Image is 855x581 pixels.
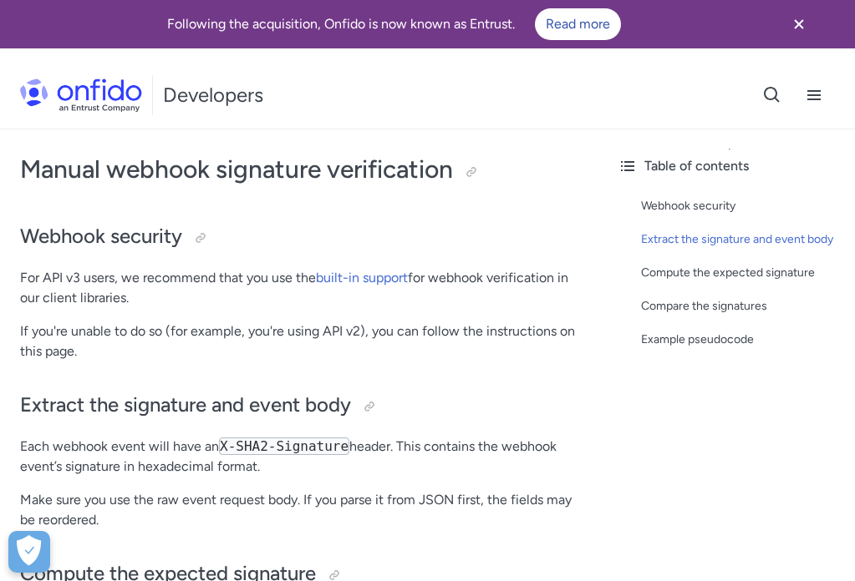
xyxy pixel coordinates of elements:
p: Make sure you use the raw event request body. If you parse it from JSON first, the fields may be ... [20,490,584,530]
code: X-SHA2-Signature [219,437,349,455]
a: Extract the signature and event body [641,230,842,250]
svg: Open search button [762,85,782,105]
p: For API v3 users, we recommend that you use the for webhook verification in our client libraries. [20,268,584,308]
a: Webhook security [641,196,842,216]
a: Example pseudocode [641,330,842,350]
a: Compute the expected signature [641,263,842,283]
a: built-in support [316,270,408,285]
h2: Webhook security [20,223,584,251]
div: Cookie Preferences [8,531,50,573]
svg: Close banner [789,14,809,34]
h1: Developers [163,82,263,109]
a: Read more [535,8,621,40]
p: Each webhook event will have an header. This contains the webhook event’s signature in hexadecima... [20,437,584,477]
a: Compare the signatures [641,296,842,316]
div: Table of contents [618,156,842,176]
h2: Extract the signature and event body [20,392,584,420]
button: Open navigation menu button [793,74,835,116]
svg: Open navigation menu button [804,85,824,105]
button: Open Preferences [8,531,50,573]
div: Following the acquisition, Onfido is now known as Entrust. [20,8,768,40]
button: Open search button [751,74,793,116]
h1: Manual webhook signature verification [20,153,584,186]
button: Close banner [768,3,830,45]
p: If you're unable to do so (for example, you're using API v2), you can follow the instructions on ... [20,321,584,361]
img: Onfido Logo [20,78,142,112]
